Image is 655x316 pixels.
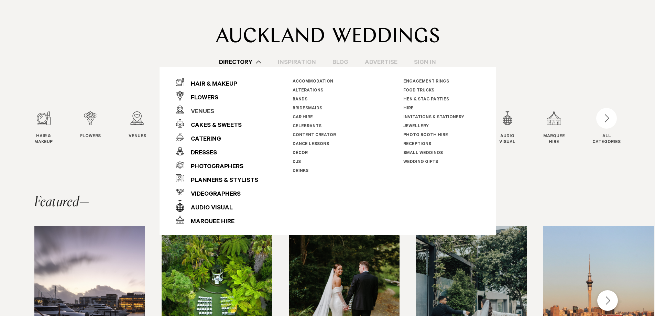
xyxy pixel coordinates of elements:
a: Hair & Makeup [34,111,53,145]
a: Catering [176,130,258,144]
a: Engagement Rings [403,79,449,84]
span: Audio Visual [499,134,515,145]
img: Auckland Weddings Logo [216,28,439,43]
div: Planners & Stylists [184,174,258,188]
a: Photographers [176,158,258,172]
a: Audio Visual [499,111,515,145]
a: Photo Booth Hire [403,133,448,138]
span: Flowers [80,134,101,140]
a: Receptions [403,142,431,147]
a: Venues [176,103,258,117]
div: Videographers [184,188,241,201]
div: Dresses [184,146,217,160]
a: Flowers [80,111,101,140]
div: Catering [184,133,221,146]
a: Flowers [176,89,258,103]
a: Wedding Gifts [403,160,438,165]
a: Hair & Makeup [176,75,258,89]
a: Hire [403,106,414,111]
a: DJs [293,160,301,165]
a: Décor [293,151,308,156]
span: Hair & Makeup [34,134,53,145]
a: Directory [211,57,270,67]
div: Flowers [184,91,218,105]
div: Audio Visual [184,201,233,215]
div: Cakes & Sweets [184,119,242,133]
a: Inspiration [270,57,324,67]
div: Venues [184,105,214,119]
a: Bridesmaids [293,106,322,111]
a: Celebrants [293,124,321,129]
a: Videographers [176,185,258,199]
a: Jewellery [403,124,429,129]
a: Dresses [176,144,258,158]
swiper-slide: 3 / 12 [129,111,160,151]
a: Blog [324,57,357,67]
h2: Featured [34,196,89,209]
swiper-slide: 11 / 12 [543,111,579,151]
a: Bands [293,97,307,102]
span: Marquee Hire [543,134,565,145]
a: Marquee Hire [543,111,565,145]
a: Drinks [293,169,308,174]
a: Venues [129,111,146,140]
a: Alterations [293,88,323,93]
div: Hair & Makeup [184,78,237,91]
a: Sign In [406,57,444,67]
a: Food Trucks [403,88,434,93]
a: Car Hire [293,115,313,120]
swiper-slide: 10 / 12 [499,111,529,151]
swiper-slide: 2 / 12 [80,111,114,151]
button: ALLCATEGORIES [592,111,621,144]
a: Small Weddings [403,151,443,156]
a: Hen & Stag Parties [403,97,449,102]
div: Marquee Hire [184,215,234,229]
a: Marquee Hire [176,213,258,227]
a: Accommodation [293,79,333,84]
a: Audio Visual [176,199,258,213]
a: Cakes & Sweets [176,117,258,130]
span: Venues [129,134,146,140]
a: Dance Lessons [293,142,329,147]
div: ALL CATEGORIES [592,134,621,145]
a: Invitations & Stationery [403,115,464,120]
a: Planners & Stylists [176,172,258,185]
a: Content Creator [293,133,336,138]
swiper-slide: 1 / 12 [34,111,66,151]
a: Advertise [357,57,406,67]
div: Photographers [184,160,243,174]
